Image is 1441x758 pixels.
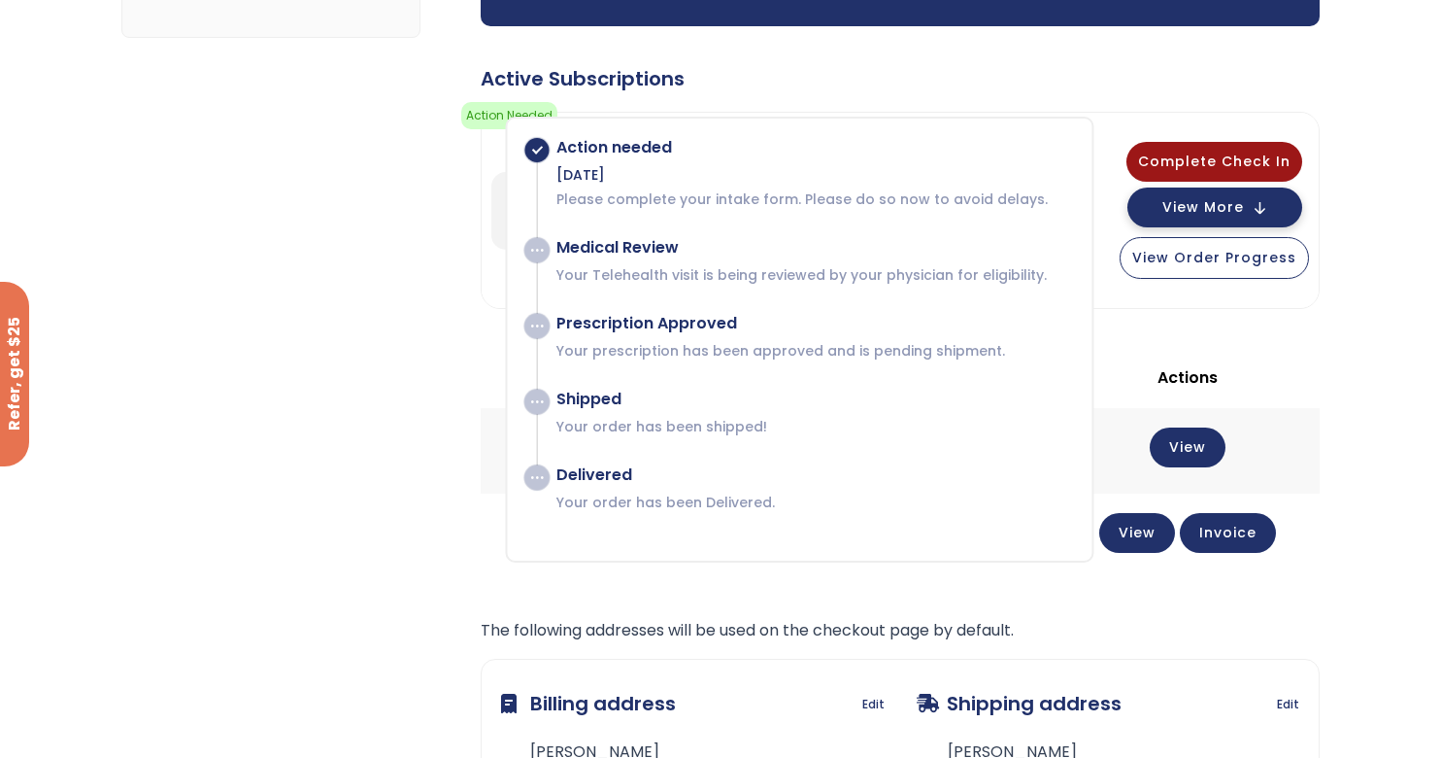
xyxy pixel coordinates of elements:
[556,165,1072,185] div: [DATE]
[1127,188,1302,227] button: View More
[556,265,1072,285] p: Your Telehealth visit is being reviewed by your physician for eligibility.
[556,238,1072,258] div: Medical Review
[556,341,1072,361] p: Your prescription has been approved and is pending shipment.
[461,102,557,129] span: Action Needed
[1120,237,1309,279] button: View Order Progress
[556,189,1072,209] p: Please complete your intake form. Please do so now to avoid delays.
[1132,248,1296,267] span: View Order Progress
[556,417,1072,436] p: Your order has been shipped!
[501,679,676,728] h3: Billing address
[1162,201,1244,214] span: View More
[1126,142,1302,182] button: Complete Check In
[556,465,1072,485] div: Delivered
[1099,513,1175,553] a: View
[1150,428,1225,467] a: View
[556,390,1072,409] div: Shipped
[862,691,885,718] a: Edit
[1138,152,1290,171] span: Complete Check In
[556,493,1072,512] p: Your order has been Delivered.
[481,617,1320,644] p: The following addresses will be used on the checkout page by default.
[1157,366,1218,389] span: Actions
[556,138,1072,157] div: Action needed
[481,65,1320,92] div: Active Subscriptions
[556,314,1072,333] div: Prescription Approved
[917,679,1122,728] h3: Shipping address
[1180,513,1276,553] a: Invoice
[1277,691,1299,718] a: Edit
